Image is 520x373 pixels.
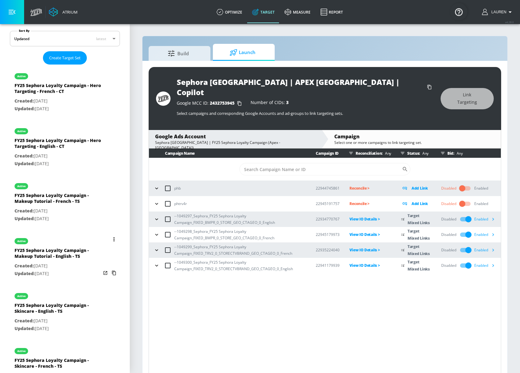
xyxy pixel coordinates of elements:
[155,133,315,140] div: Google Ads Account
[441,263,456,268] div: Disabled
[10,67,120,117] div: activeFY25 Sephora Loyalty Campaign - Hero Targeting - French - CTCreated:[DATE]Updated:[DATE]
[474,186,488,191] div: Enabled
[239,163,411,175] div: Search CID Name or Number
[174,244,306,257] p: --1049299_Sephora_FY25 Sephora Loyalty Campaign_FIXED_TRV2_0_STORECTVBRAND_GEO_CTAGEO_0_French
[15,207,101,215] p: [DATE]
[174,185,181,191] p: phb
[15,262,101,270] p: [DATE]
[474,245,498,255] div: Enabled
[15,82,101,97] div: FY25 Sephora Loyalty Campaign - Hero Targeting - French - CT
[316,231,340,238] p: 22945179973
[408,258,431,273] p: Target Mixed Links
[438,149,498,158] div: Bid:
[149,130,322,148] div: Google Ads AccountSephora [GEOGRAPHIC_DATA] | FY25 Sephora Loyalty Campaign (Apex - [GEOGRAPHIC_D...
[14,36,29,41] div: Updated
[17,130,26,133] div: active
[15,160,101,168] p: [DATE]
[177,111,434,116] p: Select campaigns and corresponding Google Accounts and ad-groups to link targeting sets.
[349,216,391,223] p: View IO Details >
[441,247,456,253] div: Disabled
[441,216,456,222] div: Disabled
[412,185,428,192] p: Add Link
[334,140,495,145] div: Select one or more campaigns to link targeting set.
[15,152,101,160] p: [DATE]
[212,1,247,23] a: optimize
[349,185,391,192] p: Reconcile >
[454,150,463,157] p: Any
[15,270,101,278] p: [DATE]
[286,99,289,105] span: 3
[420,150,429,157] p: Any
[349,246,391,254] p: View IO Details >
[15,325,101,333] p: [DATE]
[441,186,456,191] div: Disabled
[15,192,101,207] div: FY25 Sephora Loyalty Campaign - Makeup Tutorial - French - TS
[408,212,431,226] p: Target Mixed Links
[482,8,514,16] button: Lauren
[60,9,78,15] div: Atrium
[334,133,495,140] div: Campaign
[15,215,101,223] p: [DATE]
[247,1,280,23] a: Target
[398,149,431,158] div: Status:
[110,269,118,277] button: Copy Targeting Set Link
[17,295,26,298] div: active
[316,185,340,191] p: 22944745861
[316,216,340,222] p: 22934770767
[15,317,101,325] p: [DATE]
[441,201,456,207] div: Disabled
[441,232,456,237] div: Disabled
[15,325,35,331] span: Updated:
[15,137,101,152] div: FY25 Sephora Loyalty Campaign - Hero Targeting - English - CT
[401,185,431,192] div: Add Link
[474,230,498,239] div: Enabled
[15,318,34,324] span: Created:
[96,36,106,41] span: latest
[15,263,34,269] span: Created:
[349,231,391,238] p: View IO Details >
[43,51,87,65] button: Create Target Set
[316,262,340,269] p: 22941179939
[17,350,26,353] div: active
[174,213,306,226] p: --1049297_Sephora_FY25 Sephora Loyalty Campaign_FIXED_BMPR_0_STORE_GEO_CTAGEO_0_English
[15,105,101,113] p: [DATE]
[210,100,235,106] span: 2432753945
[101,269,110,277] button: Open in new window
[174,228,306,241] p: --1049298_Sephora_FY25 Sephora Loyalty Campaign_FIXED_BMPR_0_STORE_GEO_CTAGEO_0_French
[315,1,348,23] a: Report
[10,177,120,227] div: activeFY25 Sephora Loyalty Campaign - Makeup Tutorial - French - TSCreated:[DATE]Updated:[DATE]
[450,3,467,20] button: Open Resource Center
[489,10,506,14] span: login as: lauren.bacher@zefr.com
[251,100,289,107] div: Number of CIDs:
[17,75,26,78] div: active
[15,153,34,159] span: Created:
[408,243,431,257] p: Target Mixed Links
[408,228,431,242] p: Target Mixed Links
[10,232,120,282] div: activeFY25 Sephora Loyalty Campaign - Makeup Tutorial - English - TSCreated:[DATE]Updated:[DATE]
[280,1,315,23] a: measure
[10,287,120,337] div: activeFY25 Sephora Loyalty Campaign - Skincare - English - TSCreated:[DATE]Updated:[DATE]
[15,247,101,262] div: FY25 Sephora Loyalty Campaign - Makeup Tutorial - English - TS
[401,200,431,207] div: Add Link
[17,240,26,243] div: active
[155,140,315,150] div: Sephora [GEOGRAPHIC_DATA] | FY25 Sephora Loyalty Campaign (Apex - [GEOGRAPHIC_DATA])
[177,100,244,107] div: Google MCC ID:
[349,200,391,207] p: Reconcile >
[15,270,35,276] span: Updated:
[149,149,306,158] th: Campaign Name
[349,262,391,269] p: View IO Details >
[15,208,34,214] span: Created:
[15,161,35,166] span: Updated:
[18,29,31,33] label: Sort By
[17,185,26,188] div: active
[306,149,340,158] th: Campaign ID
[10,122,120,172] div: activeFY25 Sephora Loyalty Campaign - Hero Targeting - English - CTCreated:[DATE]Updated:[DATE]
